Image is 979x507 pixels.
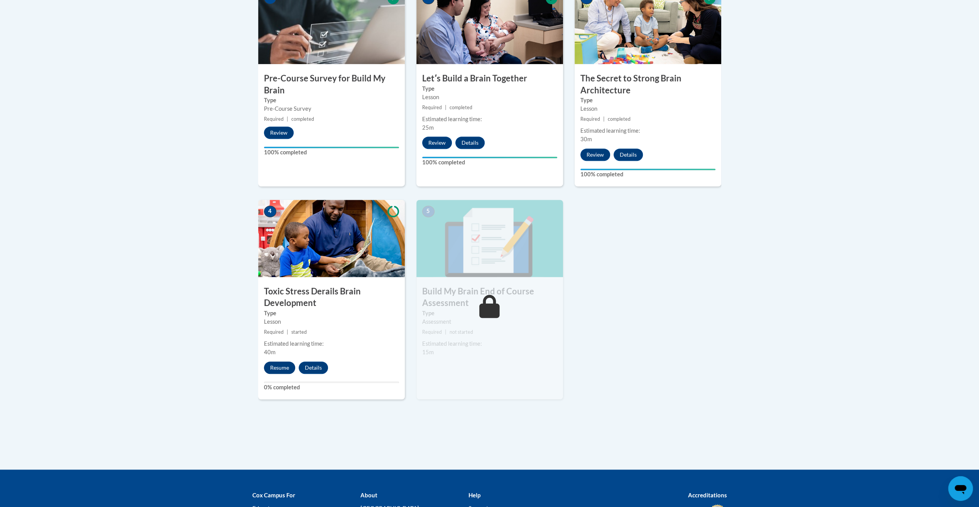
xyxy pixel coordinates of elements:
label: 0% completed [264,383,399,392]
span: 5 [422,206,435,217]
b: Accreditations [688,492,727,499]
div: Estimated learning time: [422,340,557,348]
h3: The Secret to Strong Brain Architecture [575,73,721,96]
span: not started [450,329,473,335]
span: | [445,329,446,335]
button: Review [422,137,452,149]
h3: Toxic Stress Derails Brain Development [258,286,405,309]
div: Estimated learning time: [264,340,399,348]
label: Type [422,309,557,318]
iframe: Button to launch messaging window [948,476,973,501]
span: completed [291,116,314,122]
label: 100% completed [422,158,557,167]
span: Required [264,116,284,122]
span: | [445,105,446,110]
button: Review [580,149,610,161]
b: About [360,492,377,499]
label: Type [264,96,399,105]
span: | [287,329,288,335]
span: 25m [422,124,434,131]
div: Your progress [422,157,557,158]
div: Assessment [422,318,557,326]
img: Course Image [416,200,563,277]
div: Lesson [580,105,715,113]
h3: Letʹs Build a Brain Together [416,73,563,84]
div: Lesson [264,318,399,326]
h3: Build My Brain End of Course Assessment [416,286,563,309]
button: Details [614,149,643,161]
h3: Pre-Course Survey for Build My Brain [258,73,405,96]
span: Required [580,116,600,122]
span: completed [450,105,472,110]
span: Required [264,329,284,335]
span: | [287,116,288,122]
div: Lesson [422,93,557,101]
span: 15m [422,349,434,355]
span: 4 [264,206,276,217]
span: | [603,116,605,122]
div: Your progress [264,147,399,148]
button: Review [264,127,294,139]
b: Cox Campus For [252,492,295,499]
span: 30m [580,136,592,142]
button: Details [299,362,328,374]
div: Estimated learning time: [580,127,715,135]
div: Pre-Course Survey [264,105,399,113]
span: completed [608,116,631,122]
div: Estimated learning time: [422,115,557,123]
span: started [291,329,307,335]
label: Type [422,84,557,93]
b: Help [468,492,480,499]
div: Your progress [580,169,715,170]
label: 100% completed [580,170,715,179]
span: Required [422,329,442,335]
button: Resume [264,362,295,374]
label: Type [580,96,715,105]
button: Details [455,137,485,149]
span: Required [422,105,442,110]
label: Type [264,309,399,318]
label: 100% completed [264,148,399,157]
img: Course Image [258,200,405,277]
span: 40m [264,349,276,355]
